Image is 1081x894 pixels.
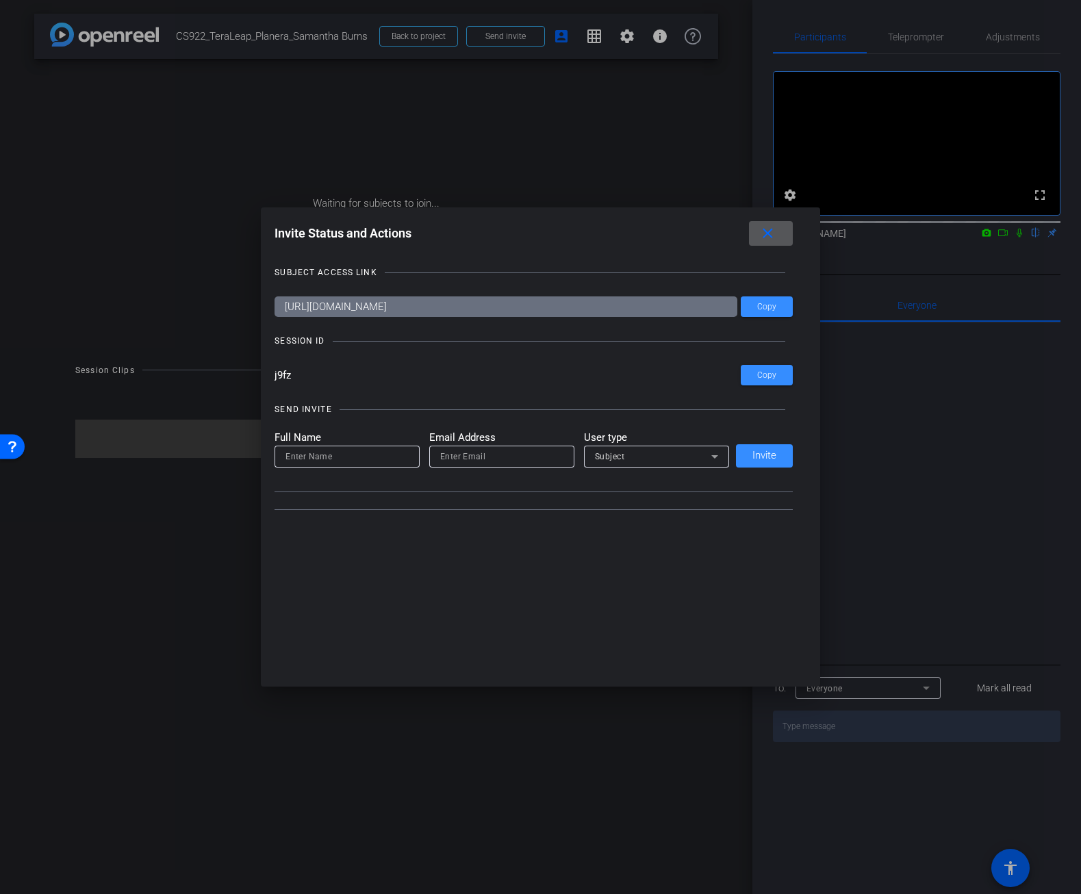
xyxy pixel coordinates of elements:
[440,448,563,465] input: Enter Email
[275,221,793,246] div: Invite Status and Actions
[275,334,793,348] openreel-title-line: SESSION ID
[275,403,793,416] openreel-title-line: SEND INVITE
[275,403,331,416] div: SEND INVITE
[275,266,793,279] openreel-title-line: SUBJECT ACCESS LINK
[757,370,776,381] span: Copy
[584,430,729,446] mat-label: User type
[759,225,776,242] mat-icon: close
[275,430,420,446] mat-label: Full Name
[285,448,409,465] input: Enter Name
[429,430,574,446] mat-label: Email Address
[275,334,325,348] div: SESSION ID
[275,266,377,279] div: SUBJECT ACCESS LINK
[741,365,793,385] button: Copy
[595,452,625,461] span: Subject
[757,302,776,312] span: Copy
[741,296,793,317] button: Copy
